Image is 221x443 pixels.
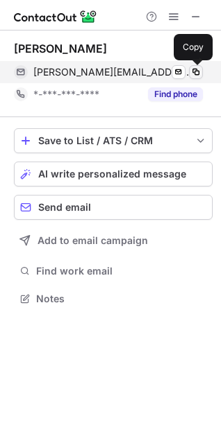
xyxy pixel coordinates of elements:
button: Add to email campaign [14,228,213,253]
span: [PERSON_NAME][EMAIL_ADDRESS][DOMAIN_NAME] [33,66,193,78]
button: Find work email [14,261,213,281]
img: ContactOut v5.3.10 [14,8,97,25]
div: [PERSON_NAME] [14,42,107,55]
span: Notes [36,293,207,305]
span: Add to email campaign [38,235,148,246]
span: Send email [38,202,91,213]
span: AI write personalized message [38,168,186,180]
button: Reveal Button [148,87,203,101]
button: save-profile-one-click [14,128,213,153]
button: Send email [14,195,213,220]
button: Notes [14,289,213,309]
div: Save to List / ATS / CRM [38,135,188,146]
span: Find work email [36,265,207,277]
button: AI write personalized message [14,162,213,186]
